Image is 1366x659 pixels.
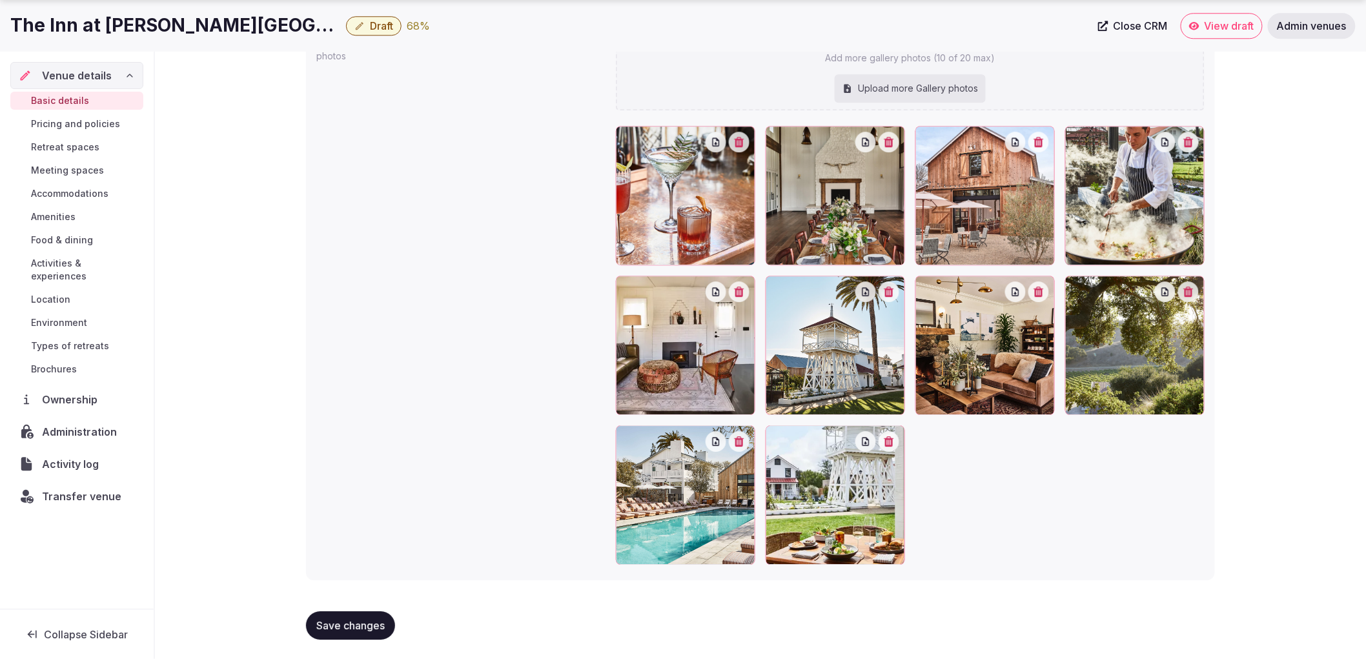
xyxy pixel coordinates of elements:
[10,314,143,332] a: Environment
[826,52,995,65] p: Add more gallery photos (10 of 20 max)
[31,94,89,107] span: Basic details
[10,483,143,510] button: Transfer venue
[915,126,1055,265] div: rv-The-Inn-at-Mattei’s-Tavern, Auberge-Resorts-Collection-Amenities1 (4).jpg
[10,115,143,133] a: Pricing and policies
[42,424,122,440] span: Administration
[915,276,1055,415] div: rv-The-Inn-at-Mattei’s-Tavern, Auberge-Resorts-Collection-Amenities1.jpg
[31,141,99,154] span: Retreat spaces
[31,316,87,329] span: Environment
[10,360,143,378] a: Brochures
[1065,276,1205,415] div: rv-The-Inn-at-Mattei’s-Tavern, Auberge-Resorts-Collection-Amenities-Exterior1 (2).jpg
[31,210,76,223] span: Amenities
[31,164,104,177] span: Meeting spaces
[31,363,77,376] span: Brochures
[616,276,755,415] div: rv-The-Inn-at-Mattei’s-Tavern, Auberge-Resorts-Collection-Accommodation1.jpg
[1114,19,1168,32] span: Close CRM
[316,619,385,632] span: Save changes
[10,138,143,156] a: Retreat spaces
[10,231,143,249] a: Food & dining
[31,293,70,306] span: Location
[1277,19,1347,32] span: Admin venues
[42,392,103,407] span: Ownership
[42,489,121,504] span: Transfer venue
[1205,19,1254,32] span: View draft
[766,425,905,565] div: rv-The-Inn-at-Mattei’s-Tavern, Auberge-Resorts-Collection-Amenities-Exterior1.jpg
[10,161,143,179] a: Meeting spaces
[616,425,755,565] div: rv-The-Inn-at-Mattei’s-Tavern, Auberge-Resorts-Collection-Amenities-Exterior1 (1).jpg
[407,18,430,34] div: 68 %
[10,208,143,226] a: Amenities
[1065,126,1205,265] div: rv-The-Inn-at-Mattei’s-Tavern, Auberge-Resorts-Collection-Amenities1 (2).jpg
[10,92,143,110] a: Basic details
[31,257,138,283] span: Activities & experiences
[616,126,755,265] div: rv-The-Inn-at-Mattei’s-Tavern, Auberge-Resorts-Collection-Retreat-Space1 (3).jpg
[346,16,402,35] button: Draft
[10,290,143,309] a: Location
[31,340,109,352] span: Types of retreats
[370,19,393,32] span: Draft
[31,117,120,130] span: Pricing and policies
[1181,13,1263,39] a: View draft
[407,18,430,34] button: 68%
[42,68,112,83] span: Venue details
[10,185,143,203] a: Accommodations
[44,628,128,641] span: Collapse Sidebar
[10,386,143,413] a: Ownership
[31,187,108,200] span: Accommodations
[1268,13,1356,39] a: Admin venues
[10,337,143,355] a: Types of retreats
[766,126,905,265] div: rv-The-Inn-at-Mattei’s-Tavern, Auberge-Resorts-Collection-Retreat-Space1.jpg
[766,276,905,415] div: rv-The-Inn-at-Mattei’s-Tavern, Auberge-Resorts-Collection-Amenities1 (1).jpg
[42,456,104,472] span: Activity log
[31,234,93,247] span: Food & dining
[10,13,341,38] h1: The Inn at [PERSON_NAME][GEOGRAPHIC_DATA], Auberge Resorts Collection
[835,74,986,103] div: Upload more Gallery photos
[10,620,143,649] button: Collapse Sidebar
[306,611,395,640] button: Save changes
[10,451,143,478] a: Activity log
[1090,13,1176,39] a: Close CRM
[10,418,143,445] a: Administration
[10,254,143,285] a: Activities & experiences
